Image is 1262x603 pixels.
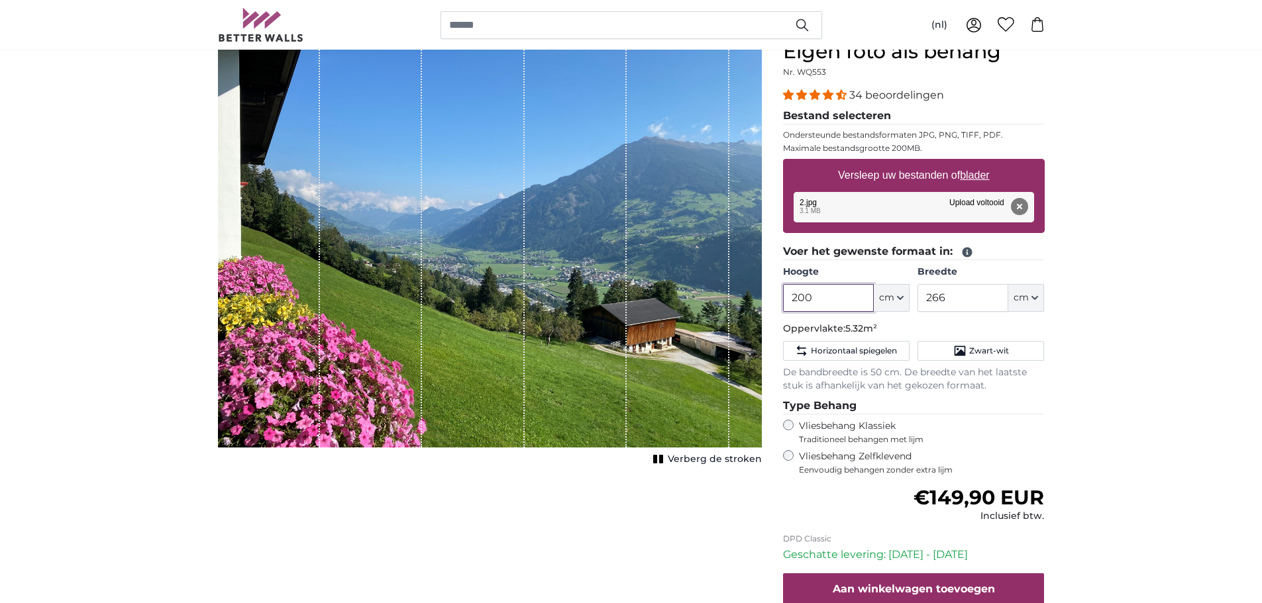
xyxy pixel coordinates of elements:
legend: Bestand selecteren [783,108,1045,124]
span: Zwart-wit [969,346,1009,356]
div: Inclusief btw. [914,510,1044,523]
p: De bandbreedte is 50 cm. De breedte van het laatste stuk is afhankelijk van het gekozen formaat. [783,366,1045,393]
p: Oppervlakte: [783,322,1045,336]
label: Vliesbehang Zelfklevend [799,450,1045,475]
span: Nr. WQ553 [783,67,826,77]
legend: Type Behang [783,398,1045,414]
label: Breedte [918,265,1044,279]
button: Horizontaal spiegelen [783,341,910,361]
span: Eenvoudig behangen zonder extra lijm [799,465,1045,475]
button: cm [1008,284,1044,312]
span: Horizontaal spiegelen [811,346,897,356]
span: Traditioneel behangen met lijm [799,434,1020,445]
span: 5.32m² [845,322,877,334]
p: Maximale bestandsgrootte 200MB. [783,143,1045,154]
legend: Voer het gewenste formaat in: [783,244,1045,260]
span: cm [1014,291,1029,304]
span: €149,90 EUR [914,485,1044,510]
h1: Eigen foto als behang [783,40,1045,64]
label: Hoogte [783,265,910,279]
button: cm [874,284,910,312]
p: DPD Classic [783,533,1045,544]
div: 1 of 1 [218,40,762,469]
span: cm [879,291,894,304]
span: 34 beoordelingen [849,89,944,101]
button: (nl) [921,13,958,37]
span: Verberg de stroken [668,453,762,466]
span: 4.32 stars [783,89,849,101]
u: blader [960,169,989,181]
p: Geschatte levering: [DATE] - [DATE] [783,547,1045,563]
img: Betterwalls [218,8,304,42]
button: Zwart-wit [918,341,1044,361]
button: Verberg de stroken [649,450,762,469]
label: Versleep uw bestanden of [833,162,995,189]
label: Vliesbehang Klassiek [799,420,1020,445]
span: Aan winkelwagen toevoegen [833,582,995,595]
p: Ondersteunde bestandsformaten JPG, PNG, TIFF, PDF. [783,130,1045,140]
